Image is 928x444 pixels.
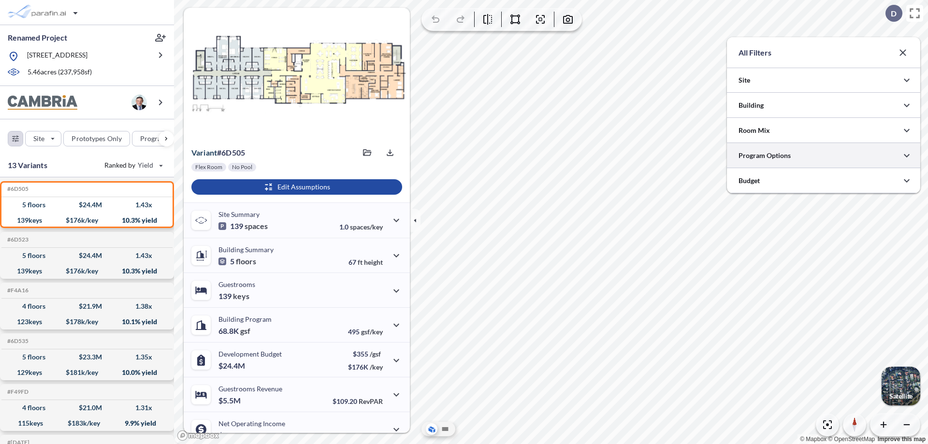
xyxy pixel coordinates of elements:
p: $355 [348,350,383,358]
p: # 6d505 [191,148,245,158]
p: Site [739,75,750,85]
p: All Filters [739,47,771,58]
p: $176K [348,363,383,371]
p: $2.5M [218,430,242,440]
button: Program [132,131,184,146]
p: 67 [348,258,383,266]
p: No Pool [232,163,252,171]
p: Development Budget [218,350,282,358]
a: OpenStreetMap [828,436,875,443]
span: RevPAR [359,397,383,405]
span: Yield [138,160,154,170]
p: 68.8K [218,326,250,336]
button: Aerial View [426,423,437,435]
p: Edit Assumptions [277,182,330,192]
p: 495 [348,328,383,336]
button: Prototypes Only [63,131,130,146]
span: Variant [191,148,217,157]
button: Site Plan [439,423,451,435]
a: Improve this map [878,436,926,443]
p: Prototypes Only [72,134,122,143]
p: Building Summary [218,245,274,254]
span: /gsf [370,350,381,358]
p: Site Summary [218,210,260,218]
button: Switcher ImageSatellite [882,367,920,405]
p: Site [33,134,44,143]
p: 5 [218,257,256,266]
button: Edit Assumptions [191,179,402,195]
span: floors [236,257,256,266]
span: /key [370,363,383,371]
span: spaces [245,221,268,231]
p: $109.20 [333,397,383,405]
p: 139 [218,221,268,231]
span: gsf [240,326,250,336]
img: BrandImage [8,95,77,110]
p: Room Mix [739,126,770,135]
p: 139 [218,291,249,301]
h5: Click to copy the code [5,186,29,192]
img: user logo [131,95,147,110]
p: Guestrooms Revenue [218,385,282,393]
h5: Click to copy the code [5,388,29,395]
p: $5.5M [218,396,242,405]
p: 1.0 [339,223,383,231]
a: Mapbox [800,436,826,443]
p: 13 Variants [8,159,47,171]
p: 5.46 acres ( 237,958 sf) [28,67,92,78]
p: 45.0% [342,432,383,440]
span: spaces/key [350,223,383,231]
h5: Click to copy the code [5,338,29,344]
p: D [891,9,897,18]
span: margin [362,432,383,440]
span: gsf/key [361,328,383,336]
span: ft [358,258,362,266]
span: keys [233,291,249,301]
img: Switcher Image [882,367,920,405]
p: Net Operating Income [218,419,285,428]
p: Program [140,134,167,143]
p: Building [739,100,764,110]
h5: Click to copy the code [5,287,29,294]
p: Guestrooms [218,280,255,288]
p: Renamed Project [8,32,67,43]
p: Budget [739,176,760,186]
span: height [364,258,383,266]
p: [STREET_ADDRESS] [27,50,87,62]
button: Site [25,131,61,146]
p: Flex Room [195,163,222,171]
p: $24.4M [218,361,246,371]
button: Ranked by Yield [97,158,169,173]
p: Satellite [889,392,913,400]
h5: Click to copy the code [5,236,29,243]
a: Mapbox homepage [177,430,219,441]
p: Building Program [218,315,272,323]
